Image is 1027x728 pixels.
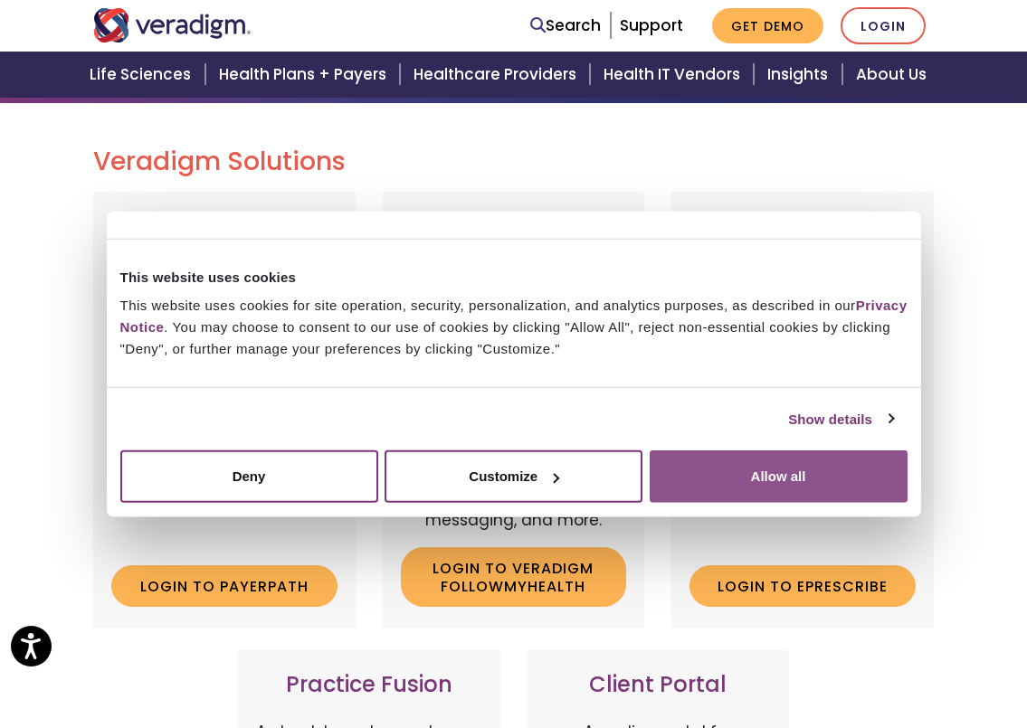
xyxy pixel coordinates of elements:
[79,52,207,98] a: Life Sciences
[712,8,823,43] a: Get Demo
[93,147,935,177] h2: Veradigm Solutions
[385,450,642,503] button: Customize
[593,52,756,98] a: Health IT Vendors
[120,450,378,503] button: Deny
[650,450,908,503] button: Allow all
[689,565,916,607] a: Login to ePrescribe
[546,672,772,698] h3: Client Portal
[120,266,908,288] div: This website uses cookies
[845,52,948,98] a: About Us
[841,7,926,44] a: Login
[208,52,403,98] a: Health Plans + Payers
[788,408,893,430] a: Show details
[401,547,627,606] a: Login to Veradigm FollowMyHealth
[530,14,601,38] a: Search
[120,295,908,360] div: This website uses cookies for site operation, security, personalization, and analytics purposes, ...
[403,52,593,98] a: Healthcare Providers
[120,298,908,335] a: Privacy Notice
[256,672,482,698] h3: Practice Fusion
[93,8,252,43] img: Veradigm logo
[111,565,338,607] a: Login to Payerpath
[756,52,844,98] a: Insights
[620,14,683,36] a: Support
